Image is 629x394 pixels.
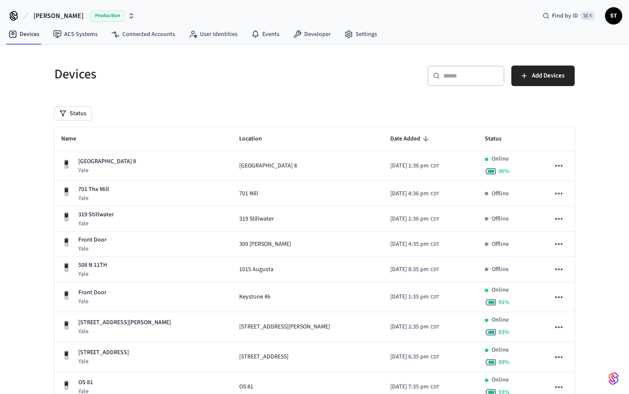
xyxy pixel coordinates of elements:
img: Yale Assure Touchscreen Wifi Smart Lock, Satin Nickel, Front [61,380,71,391]
button: ST [605,7,622,24]
span: 701 Mill [239,189,258,198]
a: User Identities [182,27,244,42]
div: America/Chicago [390,382,439,391]
span: 91 % [498,298,510,307]
span: 96 % [498,167,510,176]
p: [GEOGRAPHIC_DATA] 8 [78,157,136,166]
img: Yale Assure Touchscreen Wifi Smart Lock, Satin Nickel, Front [61,320,71,331]
span: [STREET_ADDRESS][PERSON_NAME] [239,322,330,331]
h5: Devices [54,66,309,83]
img: Yale Assure Touchscreen Wifi Smart Lock, Satin Nickel, Front [61,263,71,273]
span: CDT [430,190,439,198]
div: America/Chicago [390,352,439,361]
span: Location [239,132,273,146]
div: America/Chicago [390,161,439,170]
span: Add Devices [532,70,564,81]
span: CDT [430,266,439,274]
span: [GEOGRAPHIC_DATA] 8 [239,161,297,170]
span: CDT [430,293,439,301]
a: Settings [338,27,384,42]
button: Add Devices [511,66,575,86]
div: America/Chicago [390,293,439,301]
p: OS 81 [78,378,93,387]
span: CDT [430,383,439,391]
p: Yale [78,270,107,278]
p: Offline [492,215,509,224]
button: Status [54,107,92,120]
p: [STREET_ADDRESS][PERSON_NAME] [78,318,171,327]
div: Find by ID⌘ K [536,8,602,24]
span: [DATE] 1:36 pm [390,215,429,224]
p: Offline [492,240,509,249]
p: Front Door [78,236,107,245]
a: Connected Accounts [104,27,182,42]
span: ⌘ K [581,12,595,20]
span: [DATE] 7:35 pm [390,382,429,391]
img: Yale Assure Touchscreen Wifi Smart Lock, Satin Nickel, Front [61,159,71,170]
p: Yale [78,245,107,253]
span: Keystone 46 [239,293,270,301]
p: Yale [78,357,129,366]
p: 319 Stillwater [78,210,114,219]
span: [DATE] 8:35 pm [390,265,429,274]
p: Online [492,376,509,385]
span: Production [90,10,125,21]
p: Online [492,286,509,295]
span: [DATE] 1:35 pm [390,293,429,301]
a: Events [244,27,286,42]
p: Online [492,316,509,325]
div: America/Chicago [390,215,439,224]
span: 93 % [498,328,510,337]
p: 701 The Mill [78,185,109,194]
span: Find by ID [552,12,578,20]
div: America/Chicago [390,189,439,198]
span: [DATE] 4:36 pm [390,189,429,198]
p: Offline [492,189,509,198]
span: CDT [430,162,439,170]
span: ST [606,8,621,24]
a: Devices [2,27,46,42]
img: Yale Assure Touchscreen Wifi Smart Lock, Satin Nickel, Front [61,350,71,361]
span: CDT [430,215,439,223]
p: Yale [78,219,114,228]
div: America/Chicago [390,322,439,331]
span: 89 % [498,358,510,367]
p: Yale [78,194,109,203]
span: 319 Stillwater [239,215,274,224]
span: Date Added [390,132,431,146]
a: Developer [286,27,338,42]
p: Online [492,346,509,355]
p: Offline [492,265,509,274]
span: Status [485,132,513,146]
span: CDT [430,353,439,361]
p: 508 N 11TH [78,261,107,270]
span: CDT [430,241,439,248]
p: Front Door [78,288,107,297]
div: America/Chicago [390,240,439,249]
p: Yale [78,297,107,306]
span: [DATE] 2:35 pm [390,322,429,331]
p: Online [492,155,509,164]
a: ACS Systems [46,27,104,42]
img: Yale Assure Touchscreen Wifi Smart Lock, Satin Nickel, Front [61,290,71,301]
span: [PERSON_NAME] [33,11,83,21]
span: Name [61,132,87,146]
span: [DATE] 4:35 pm [390,240,429,249]
img: SeamLogoGradient.69752ec5.svg [608,372,619,385]
p: [STREET_ADDRESS] [78,348,129,357]
p: Yale [78,166,136,175]
img: Yale Assure Touchscreen Wifi Smart Lock, Satin Nickel, Front [61,237,71,248]
span: CDT [430,323,439,331]
span: OS 81 [239,382,253,391]
span: 309 [PERSON_NAME] [239,240,291,249]
span: [DATE] 1:36 pm [390,161,429,170]
img: Yale Assure Touchscreen Wifi Smart Lock, Satin Nickel, Front [61,212,71,222]
img: Yale Assure Touchscreen Wifi Smart Lock, Satin Nickel, Front [61,187,71,197]
p: Yale [78,327,171,336]
span: [DATE] 6:35 pm [390,352,429,361]
div: America/Chicago [390,265,439,274]
span: 1015 Augusta [239,265,273,274]
span: [STREET_ADDRESS] [239,352,288,361]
